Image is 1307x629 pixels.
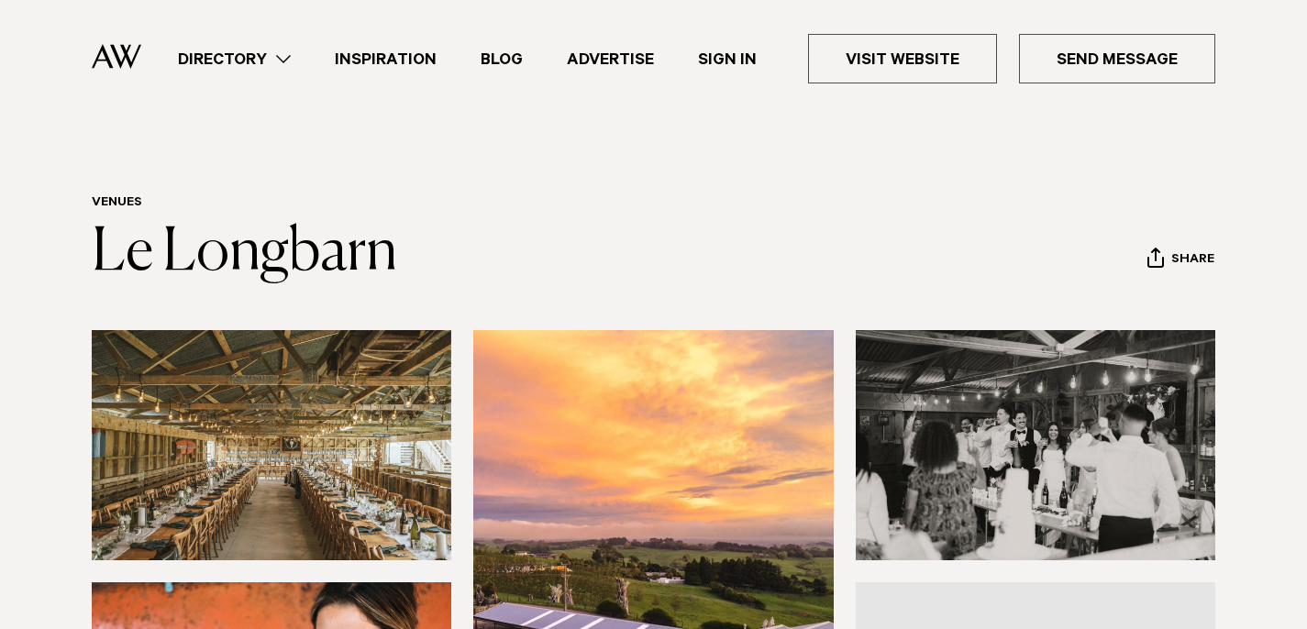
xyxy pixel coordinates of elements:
a: Le Longbarn [92,224,397,282]
a: Blog [459,47,545,72]
a: Inspiration [313,47,459,72]
span: Share [1171,252,1214,270]
a: Advertise [545,47,676,72]
a: Directory [156,47,313,72]
button: Share [1146,247,1215,274]
a: Send Message [1019,34,1215,83]
a: Visit Website [808,34,997,83]
img: Auckland Weddings Logo [92,44,141,69]
a: Venues [92,196,142,211]
a: Sign In [676,47,779,72]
